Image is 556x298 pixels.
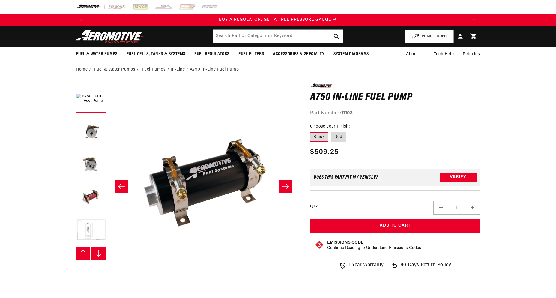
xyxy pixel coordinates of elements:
summary: Fuel Regulators [190,47,234,61]
button: Add to Cart [310,219,480,233]
label: Black [310,132,328,142]
summary: Fuel Filters [234,47,268,61]
div: Announcement [88,17,468,23]
span: 90 Days Return Policy [401,261,451,275]
span: Fuel Regulators [194,51,229,57]
label: QTY [310,204,318,209]
button: Translation missing: en.sections.announcements.previous_announcement [76,14,88,26]
span: About Us [406,52,425,56]
a: 90 Days Return Policy [391,261,451,275]
div: Part Number: [310,110,480,117]
a: About Us [402,47,429,62]
span: BUY A REGULATOR, GET A FREE PRESSURE GAUGE [219,17,331,22]
span: Fuel Filters [238,51,264,57]
button: Slide left [115,180,128,193]
img: Emissions code [315,240,324,250]
p: Continue Reading to Understand Emissions Codes [327,245,421,251]
button: Load image 5 in gallery view [76,215,106,245]
span: $509.25 [310,147,339,158]
span: Accessories & Specialty [273,51,324,57]
strong: Emissions Code [327,240,363,245]
nav: breadcrumbs [76,66,480,73]
img: Aeromotive [74,29,149,44]
a: BUY A REGULATOR, GET A FREE PRESSURE GAUGE [88,17,468,23]
label: Red [331,132,346,142]
div: Does This part fit My vehicle? [314,175,378,180]
button: Load image 1 in gallery view [76,83,106,113]
button: Slide left [76,247,90,260]
button: search button [330,30,343,43]
span: Tech Help [434,51,454,58]
button: Slide right [91,247,106,260]
button: Emissions CodeContinue Reading to Understand Emissions Codes [327,240,421,251]
button: Translation missing: en.sections.announcements.next_announcement [468,14,480,26]
summary: Rebuilds [458,47,485,62]
span: Fuel Cells, Tanks & Systems [127,51,185,57]
slideshow-component: Translation missing: en.sections.announcements.announcement_bar [61,14,495,26]
summary: Fuel & Water Pumps [71,47,122,61]
span: Fuel & Water Pumps [76,51,118,57]
span: 1 Year Warranty [349,261,384,269]
h1: A750 In-Line Fuel Pump [310,93,480,102]
summary: Tech Help [429,47,458,62]
button: Slide right [279,180,292,193]
li: In-Line [171,66,190,73]
span: Rebuilds [463,51,480,58]
a: Fuel Pumps [142,66,166,73]
legend: Choose your Finish: [310,123,350,130]
a: Home [76,66,88,73]
summary: System Diagrams [329,47,373,61]
a: Fuel & Water Pumps [94,66,136,73]
button: Load image 2 in gallery view [76,116,106,146]
span: System Diagrams [333,51,369,57]
button: Load image 3 in gallery view [76,149,106,179]
summary: Accessories & Specialty [268,47,329,61]
strong: 11103 [341,111,353,116]
button: Verify [440,173,477,182]
input: Search by Part Number, Category or Keyword [213,30,343,43]
summary: Fuel Cells, Tanks & Systems [122,47,190,61]
media-gallery: Gallery Viewer [76,83,298,289]
div: 1 of 4 [88,17,468,23]
button: Load image 4 in gallery view [76,182,106,212]
button: PUMP FINDER [405,30,454,43]
a: 1 Year Warranty [339,261,384,269]
li: A750 In-Line Fuel Pump [190,66,239,73]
